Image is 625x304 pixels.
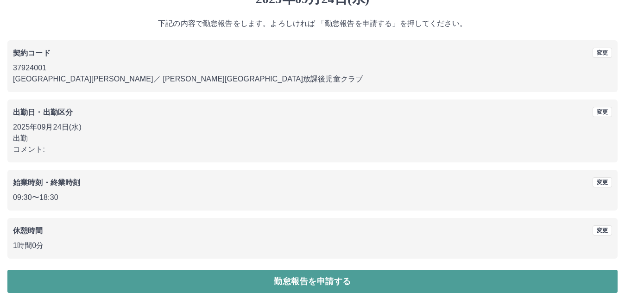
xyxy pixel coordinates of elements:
[13,74,612,85] p: [GEOGRAPHIC_DATA][PERSON_NAME] ／ [PERSON_NAME][GEOGRAPHIC_DATA]放課後児童クラブ
[13,49,51,57] b: 契約コード
[13,240,612,251] p: 1時間0分
[13,144,612,155] p: コメント:
[13,122,612,133] p: 2025年09月24日(水)
[13,62,612,74] p: 37924001
[593,107,612,117] button: 変更
[593,177,612,187] button: 変更
[593,48,612,58] button: 変更
[13,227,43,235] b: 休憩時間
[13,133,612,144] p: 出勤
[13,179,80,186] b: 始業時刻・終業時刻
[7,18,618,29] p: 下記の内容で勤怠報告をします。よろしければ 「勤怠報告を申請する」を押してください。
[13,192,612,203] p: 09:30 〜 18:30
[7,270,618,293] button: 勤怠報告を申請する
[593,225,612,236] button: 変更
[13,108,73,116] b: 出勤日・出勤区分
